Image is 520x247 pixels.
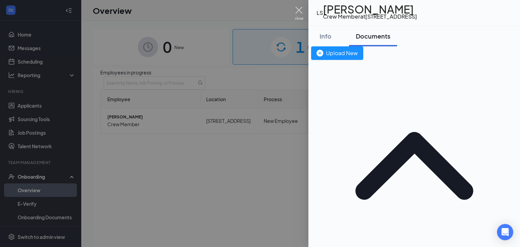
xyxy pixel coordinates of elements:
div: Open Intercom Messenger [497,224,513,240]
h1: [PERSON_NAME] [323,5,417,13]
div: Documents [356,32,390,40]
div: LS [317,9,323,17]
button: Upload New [311,46,363,60]
div: Crew Member at [STREET_ADDRESS] [323,13,417,20]
div: Upload New [317,49,358,57]
div: Info [315,32,335,40]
